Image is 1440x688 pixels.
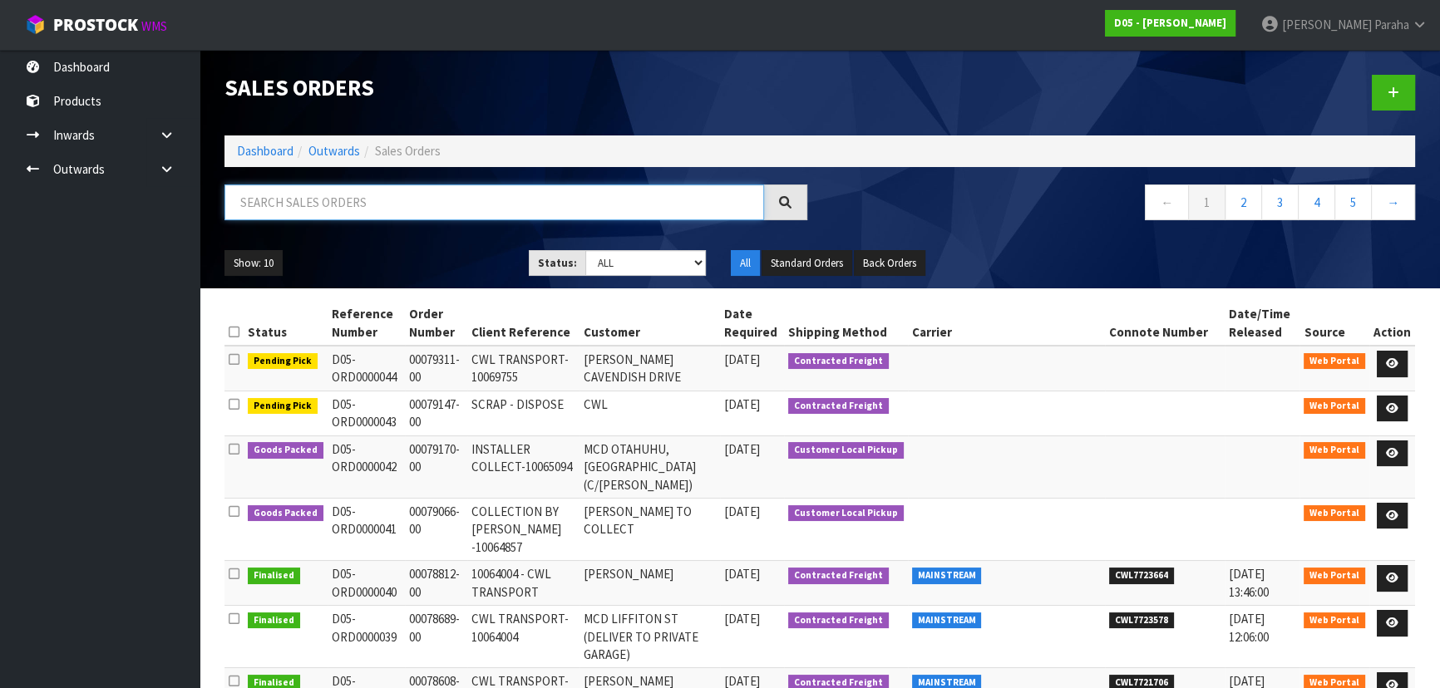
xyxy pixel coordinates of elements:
th: Date/Time Released [1225,301,1300,346]
td: 10064004 - CWL TRANSPORT [467,561,579,606]
th: Order Number [405,301,467,346]
a: 3 [1261,184,1299,220]
span: Goods Packed [248,505,323,522]
span: Customer Local Pickup [788,505,904,522]
span: Finalised [248,568,300,584]
span: Contracted Freight [788,612,889,629]
td: CWL TRANSPORT-10064004 [467,606,579,668]
button: All [731,250,760,277]
span: MAINSTREAM [912,612,982,629]
th: Date Required [720,301,785,346]
td: MCD LIFFITON ST (DELIVER TO PRIVATE GARAGE) [579,606,720,668]
strong: D05 - [PERSON_NAME] [1114,16,1226,30]
span: Pending Pick [248,398,318,415]
a: 4 [1298,184,1335,220]
td: 00078689-00 [405,606,467,668]
strong: Status: [538,256,577,270]
span: ProStock [53,14,138,36]
a: ← [1145,184,1189,220]
td: D05-ORD0000042 [328,435,405,498]
span: Contracted Freight [788,568,889,584]
span: CWL7723664 [1109,568,1174,584]
td: D05-ORD0000043 [328,391,405,435]
span: Web Portal [1304,505,1365,522]
a: 2 [1225,184,1262,220]
a: D05 - [PERSON_NAME] [1105,10,1235,37]
span: CWL7723578 [1109,612,1174,629]
span: [DATE] [724,504,760,519]
td: 00079311-00 [405,346,467,391]
th: Customer [579,301,720,346]
td: 00079147-00 [405,391,467,435]
td: 00078812-00 [405,561,467,606]
a: Outwards [308,143,360,159]
span: Pending Pick [248,353,318,370]
span: Goods Packed [248,442,323,459]
td: CWL TRANSPORT-10069755 [467,346,579,391]
span: [DATE] [724,351,760,367]
a: → [1371,184,1415,220]
th: Source [1299,301,1369,346]
span: Finalised [248,612,300,629]
th: Action [1369,301,1415,346]
input: Search sales orders [224,184,764,220]
span: Contracted Freight [788,353,889,370]
td: INSTALLER COLLECT-10065094 [467,435,579,498]
span: Web Portal [1304,442,1365,459]
span: Web Portal [1304,568,1365,584]
th: Carrier [908,301,1106,346]
span: [DATE] [724,611,760,627]
small: WMS [141,18,167,34]
button: Standard Orders [762,250,852,277]
td: D05-ORD0000039 [328,606,405,668]
span: Contracted Freight [788,398,889,415]
span: Customer Local Pickup [788,442,904,459]
span: Web Portal [1304,353,1365,370]
span: [DATE] [724,396,760,412]
td: MCD OTAHUHU, [GEOGRAPHIC_DATA] (C/[PERSON_NAME]) [579,435,720,498]
a: 5 [1334,184,1372,220]
button: Show: 10 [224,250,283,277]
td: D05-ORD0000044 [328,346,405,391]
td: CWL [579,391,720,435]
th: Shipping Method [784,301,908,346]
img: cube-alt.png [25,14,46,35]
th: Client Reference [467,301,579,346]
td: D05-ORD0000041 [328,498,405,560]
td: [PERSON_NAME] CAVENDISH DRIVE [579,346,720,391]
td: SCRAP - DISPOSE [467,391,579,435]
span: [DATE] 13:46:00 [1229,566,1269,599]
span: Web Portal [1304,612,1365,629]
span: MAINSTREAM [912,568,982,584]
th: Reference Number [328,301,405,346]
th: Status [244,301,328,346]
td: [PERSON_NAME] TO COLLECT [579,498,720,560]
button: Back Orders [854,250,925,277]
a: 1 [1188,184,1225,220]
td: D05-ORD0000040 [328,561,405,606]
nav: Page navigation [832,184,1415,225]
th: Connote Number [1105,301,1225,346]
td: COLLECTION BY [PERSON_NAME] -10064857 [467,498,579,560]
span: [PERSON_NAME] [1282,17,1372,32]
span: [DATE] 12:06:00 [1229,611,1269,644]
span: Sales Orders [375,143,441,159]
span: [DATE] [724,566,760,582]
a: Dashboard [237,143,293,159]
span: Web Portal [1304,398,1365,415]
td: 00079170-00 [405,435,467,498]
h1: Sales Orders [224,75,807,100]
td: [PERSON_NAME] [579,561,720,606]
span: [DATE] [724,441,760,457]
span: Paraha [1374,17,1409,32]
td: 00079066-00 [405,498,467,560]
